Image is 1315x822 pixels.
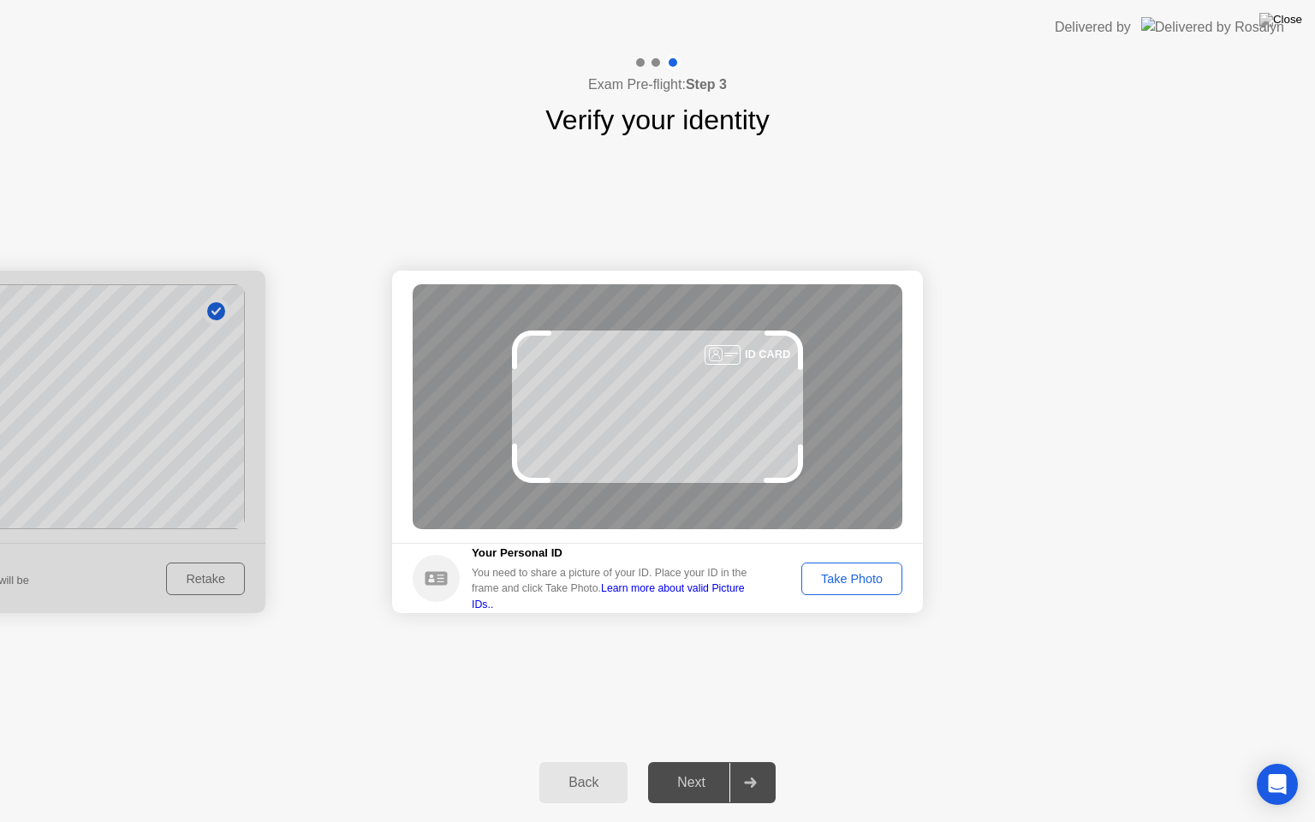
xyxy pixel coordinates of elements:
h1: Verify your identity [545,99,769,140]
b: Step 3 [686,77,727,92]
div: Next [653,775,729,790]
div: Take Photo [807,572,896,586]
h5: Your Personal ID [472,545,759,562]
button: Back [539,762,628,803]
button: Take Photo [801,563,902,595]
a: Learn more about valid Picture IDs.. [472,582,745,610]
button: Next [648,762,776,803]
div: You need to share a picture of your ID. Place your ID in the frame and click Take Photo. [472,565,759,612]
img: Delivered by Rosalyn [1141,17,1284,37]
div: Open Intercom Messenger [1257,764,1298,805]
div: ID CARD [745,346,790,362]
div: Delivered by [1055,17,1131,38]
h4: Exam Pre-flight: [588,74,727,95]
div: Back [544,775,622,790]
img: Close [1259,13,1302,27]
